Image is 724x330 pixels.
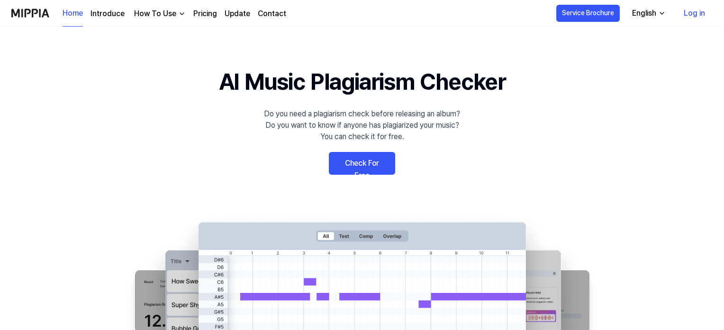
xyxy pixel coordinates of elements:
button: How To Use [132,8,186,19]
a: Introduce [90,8,125,19]
div: English [630,8,658,19]
a: Pricing [193,8,217,19]
a: Check For Free [329,152,395,175]
button: English [624,4,671,23]
div: How To Use [132,8,178,19]
h1: AI Music Plagiarism Checker [219,65,506,99]
div: Do you need a plagiarism check before releasing an album? Do you want to know if anyone has plagi... [264,108,460,142]
button: Service Brochure [556,5,620,22]
a: Home [63,0,83,27]
a: Update [225,8,250,19]
a: Contact [258,8,286,19]
img: down [178,10,186,18]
